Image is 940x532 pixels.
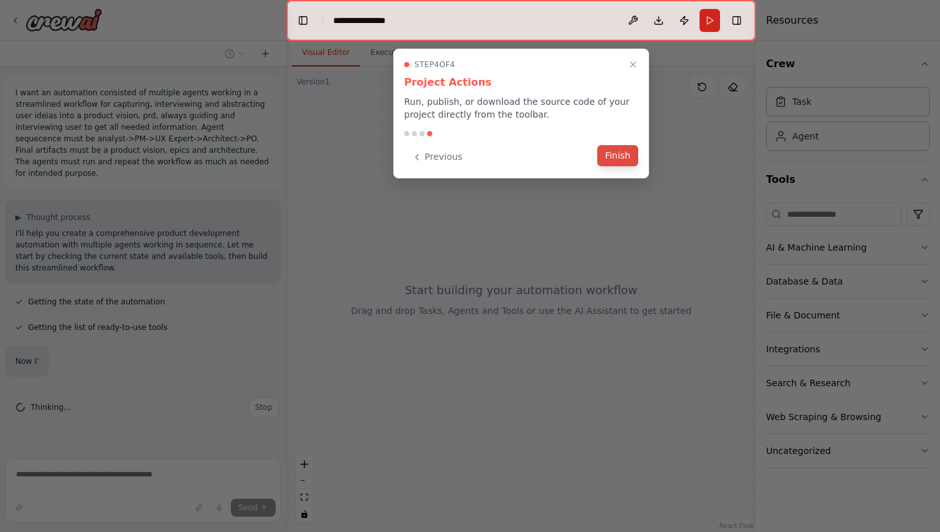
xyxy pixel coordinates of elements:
[625,57,641,72] button: Close walkthrough
[294,12,312,29] button: Hide left sidebar
[404,75,638,90] h3: Project Actions
[414,59,455,70] span: Step 4 of 4
[404,146,470,168] button: Previous
[404,95,638,121] p: Run, publish, or download the source code of your project directly from the toolbar.
[597,145,638,166] button: Finish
